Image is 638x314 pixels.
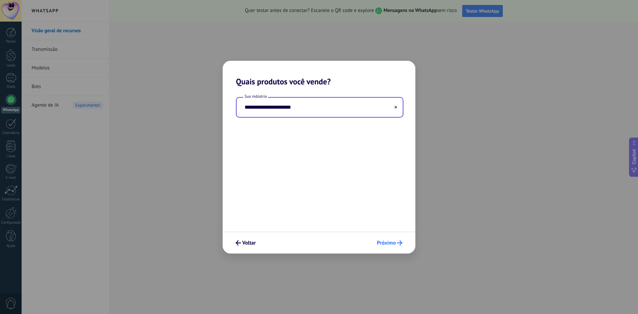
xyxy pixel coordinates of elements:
span: Voltar [242,241,256,245]
span: Sua indústria [243,94,268,99]
button: Próximo [374,237,405,249]
h2: Quais produtos você vende? [223,61,415,86]
span: Próximo [377,241,396,245]
button: Voltar [233,237,259,249]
